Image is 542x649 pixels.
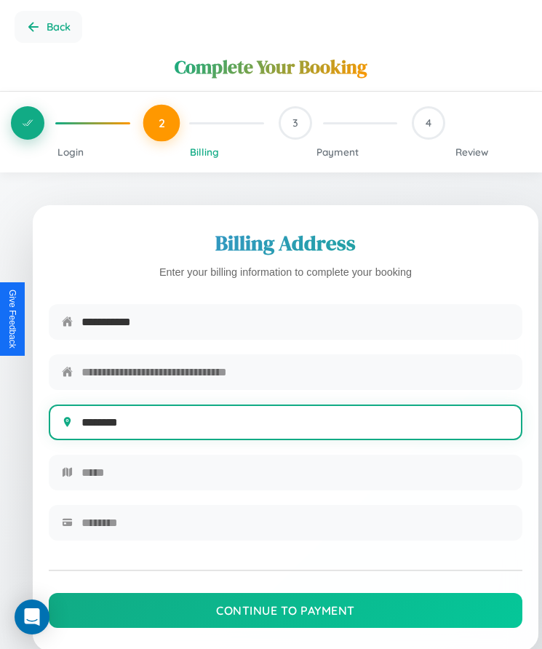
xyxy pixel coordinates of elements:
span: Review [455,146,488,158]
span: 2 [158,116,164,130]
button: Go back [15,11,82,43]
h1: Complete Your Booking [175,54,367,80]
span: 4 [426,116,431,130]
span: 3 [292,116,298,130]
span: Login [57,146,84,158]
span: Billing [190,146,219,158]
div: Give Feedback [7,290,17,349]
h2: Billing Address [49,228,522,258]
p: Enter your billing information to complete your booking [49,263,522,282]
button: Continue to Payment [49,593,522,628]
div: Open Intercom Messenger [15,600,49,634]
span: Payment [316,146,359,158]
